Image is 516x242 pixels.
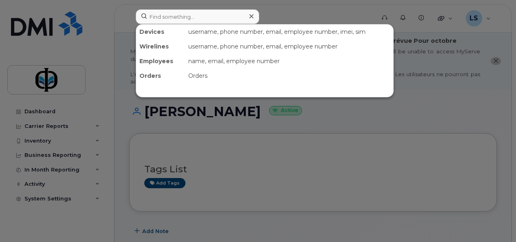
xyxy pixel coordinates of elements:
[136,24,185,39] div: Devices
[185,54,393,68] div: name, email, employee number
[185,68,393,83] div: Orders
[136,39,185,54] div: Wirelines
[185,24,393,39] div: username, phone number, email, employee number, imei, sim
[185,39,393,54] div: username, phone number, email, employee number
[136,68,185,83] div: Orders
[136,54,185,68] div: Employees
